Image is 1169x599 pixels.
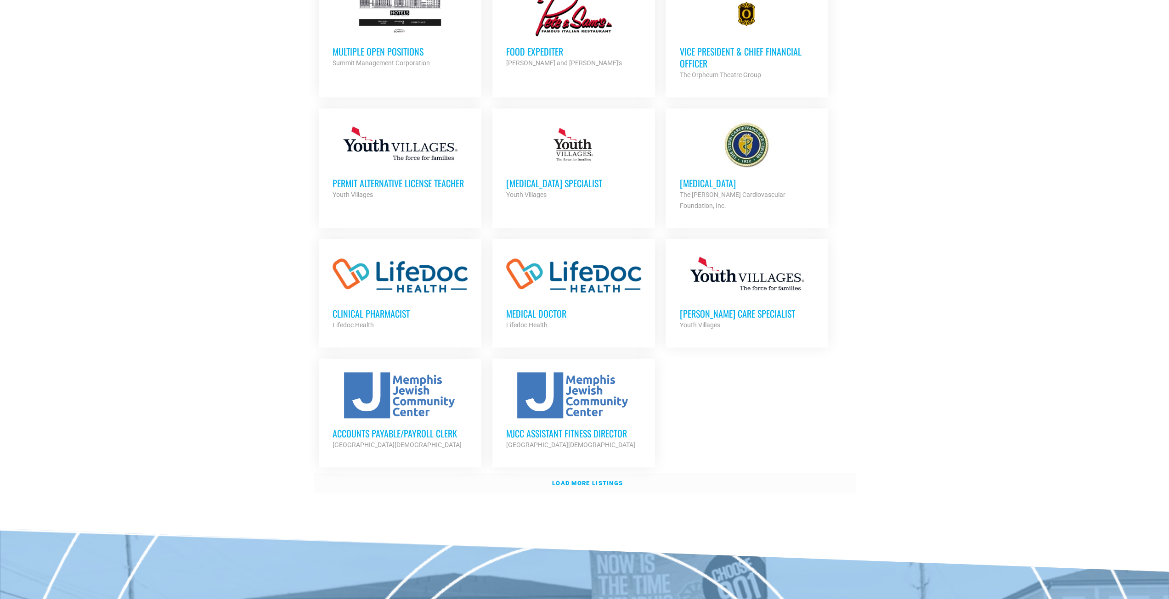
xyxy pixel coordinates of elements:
[679,308,814,319] h3: [PERSON_NAME] Care Specialist
[506,177,641,189] h3: [MEDICAL_DATA] Specialist
[492,239,655,344] a: Medical Doctor Lifedoc Health
[333,177,468,189] h3: Permit Alternative License Teacher
[506,427,641,439] h3: MJCC Assistant Fitness Director
[492,108,655,214] a: [MEDICAL_DATA] Specialist Youth Villages
[333,427,468,439] h3: Accounts Payable/Payroll Clerk
[333,59,430,67] strong: Summit Management Corporation
[333,308,468,319] h3: Clinical Pharmacist
[333,441,462,448] strong: [GEOGRAPHIC_DATA][DEMOGRAPHIC_DATA]
[679,71,761,78] strong: The Orpheum Theatre Group
[314,473,856,494] a: Load more listings
[552,480,623,487] strong: Load more listings
[679,45,814,69] h3: Vice President & Chief Financial Officer
[333,45,468,57] h3: Multiple Open Positions
[506,191,547,198] strong: Youth Villages
[333,321,374,329] strong: Lifedoc Health
[506,59,622,67] strong: [PERSON_NAME] and [PERSON_NAME]'s
[506,308,641,319] h3: Medical Doctor
[506,45,641,57] h3: Food Expediter
[679,177,814,189] h3: [MEDICAL_DATA]
[506,321,548,329] strong: Lifedoc Health
[666,108,828,225] a: [MEDICAL_DATA] The [PERSON_NAME] Cardiovascular Foundation, Inc.
[492,358,655,464] a: MJCC Assistant Fitness Director [GEOGRAPHIC_DATA][DEMOGRAPHIC_DATA]
[333,191,373,198] strong: Youth Villages
[319,108,481,214] a: Permit Alternative License Teacher Youth Villages
[319,358,481,464] a: Accounts Payable/Payroll Clerk [GEOGRAPHIC_DATA][DEMOGRAPHIC_DATA]
[679,321,720,329] strong: Youth Villages
[506,441,635,448] strong: [GEOGRAPHIC_DATA][DEMOGRAPHIC_DATA]
[319,239,481,344] a: Clinical Pharmacist Lifedoc Health
[679,191,785,209] strong: The [PERSON_NAME] Cardiovascular Foundation, Inc.
[666,239,828,344] a: [PERSON_NAME] Care Specialist Youth Villages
